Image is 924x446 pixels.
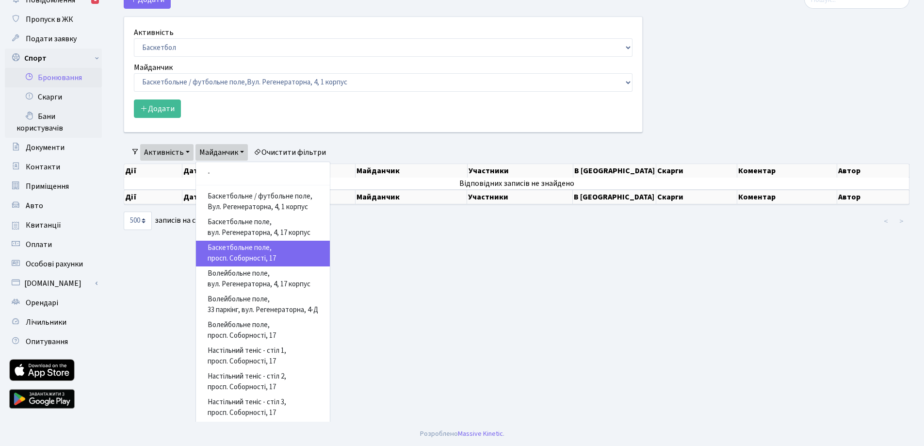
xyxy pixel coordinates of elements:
[737,190,837,204] th: Коментар
[124,178,909,189] td: Відповідних записів не знайдено
[196,344,330,369] a: Настільний теніс - стіл 1,просп. Соборності, 17
[5,29,102,49] a: Подати заявку
[5,254,102,274] a: Особові рахунки
[26,181,69,192] span: Приміщення
[26,336,68,347] span: Опитування
[182,190,247,204] th: Дата
[5,10,102,29] a: Пропуск в ЖК
[26,33,77,44] span: Подати заявку
[356,164,468,178] th: Майданчик
[250,144,330,161] a: Очистити фільтри
[5,68,102,87] a: Бронювання
[124,212,222,230] label: записів на сторінці
[196,318,330,344] a: Волейбольне поле,просп. Соборності, 17
[5,177,102,196] a: Приміщення
[26,14,73,25] span: Пропуск в ЖК
[5,235,102,254] a: Оплати
[468,164,573,178] th: Участники
[837,190,909,204] th: Автор
[467,190,573,204] th: Участники
[134,27,174,38] label: Активність
[195,144,248,161] a: Майданчик
[134,62,173,73] label: Майданчик
[356,190,468,204] th: Майданчик
[5,332,102,351] a: Опитування
[5,196,102,215] a: Авто
[196,369,330,395] a: Настільний теніс - стіл 2,просп. Соборності, 17
[196,241,330,266] a: Баскетбольне поле,просп. Соборності, 17
[124,190,182,204] th: Дії
[26,239,52,250] span: Оплати
[140,144,194,161] a: Активність
[26,317,66,328] span: Лічильники
[196,292,330,318] a: Волейбольне поле,33 паркінг, вул. Регенераторна, 4-Д
[182,164,247,178] th: Дата
[458,429,503,439] a: Massive Kinetic
[656,164,737,178] th: Скарги
[5,274,102,293] a: [DOMAIN_NAME]
[5,138,102,157] a: Документи
[26,162,60,172] span: Контакти
[573,190,656,204] th: В [GEOGRAPHIC_DATA]
[26,259,83,269] span: Особові рахунки
[124,164,182,178] th: Дії
[196,215,330,241] a: Баскетбольне поле,вул. Регенераторна, 4, 17 корпус
[5,293,102,313] a: Орендарі
[5,157,102,177] a: Контакти
[656,190,737,204] th: Скарги
[420,429,504,439] div: Розроблено .
[573,164,656,178] th: В [GEOGRAPHIC_DATA]
[5,107,102,138] a: Бани користувачів
[196,166,330,181] a: -
[196,266,330,292] a: Волейбольне поле,вул. Регенераторна, 4, 17 корпус
[5,87,102,107] a: Скарги
[5,313,102,332] a: Лічильники
[26,142,65,153] span: Документи
[5,49,102,68] a: Спорт
[26,220,61,231] span: Квитанції
[124,212,152,230] select: записів на сторінці
[837,164,909,178] th: Автор
[26,297,58,308] span: Орендарі
[737,164,837,178] th: Коментар
[26,200,43,211] span: Авто
[196,189,330,215] a: Баскетбольне / футбольне поле,Вул. Регенераторна, 4, 1 корпус
[5,215,102,235] a: Квитанції
[196,395,330,421] a: Настільний теніс - стіл 3,просп. Соборності, 17
[134,99,181,118] button: Додати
